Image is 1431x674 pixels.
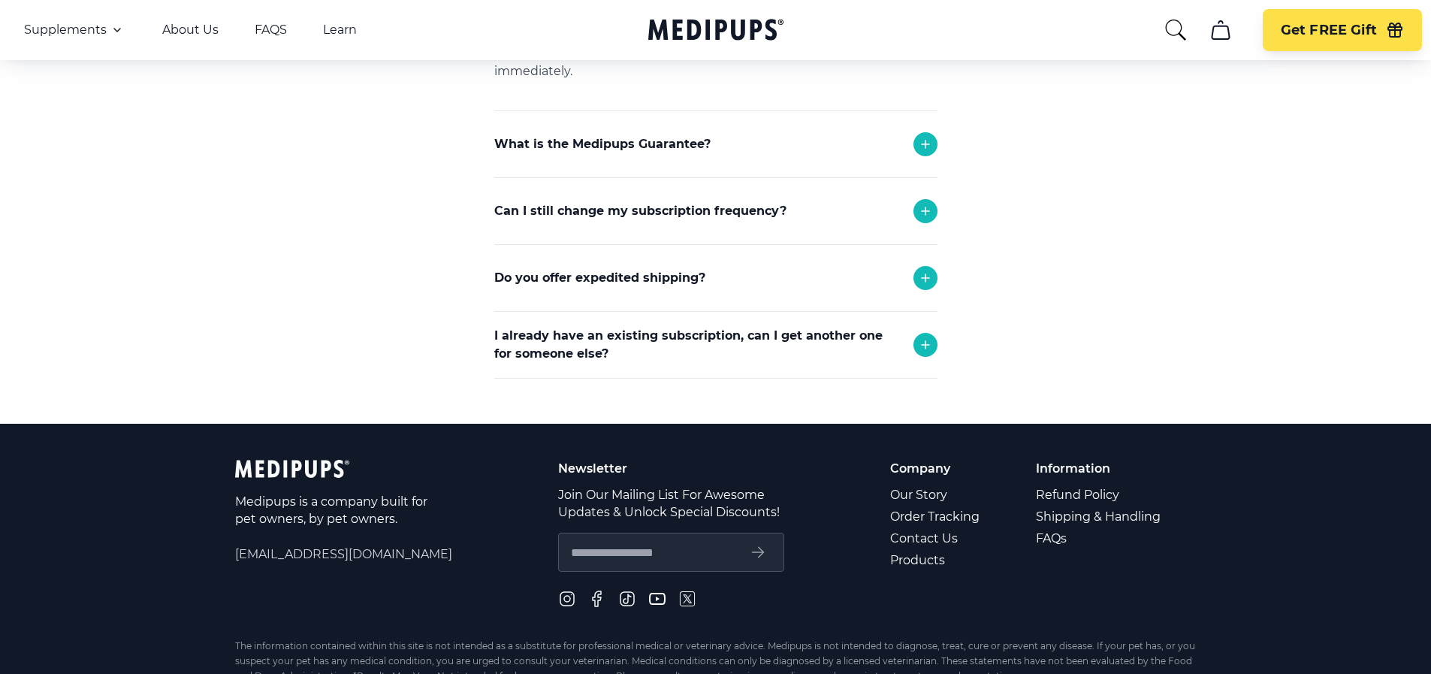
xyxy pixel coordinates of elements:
[890,460,982,477] p: Company
[1036,527,1163,549] a: FAQs
[494,269,705,287] p: Do you offer expedited shipping?
[890,527,982,549] a: Contact Us
[1263,9,1422,51] button: Get FREE Gift
[1281,22,1377,39] span: Get FREE Gift
[323,23,357,38] a: Learn
[494,244,937,322] div: Yes you can. Simply reach out to support and we will adjust your monthly deliveries!
[890,484,982,506] a: Our Story
[494,135,711,153] p: What is the Medipups Guarantee?
[24,23,107,38] span: Supplements
[24,21,126,39] button: Supplements
[494,202,786,220] p: Can I still change my subscription frequency?
[1164,18,1188,42] button: search
[494,177,937,274] div: If you received the wrong product or your product was damaged in transit, we will replace it with...
[890,549,982,571] a: Products
[1036,460,1163,477] p: Information
[1036,506,1163,527] a: Shipping & Handling
[255,23,287,38] a: FAQS
[494,327,898,363] p: I already have an existing subscription, can I get another one for someone else?
[648,16,783,47] a: Medipups
[890,506,982,527] a: Order Tracking
[494,311,937,389] div: Yes we do! Please reach out to support and we will try to accommodate any request.
[235,546,452,563] span: [EMAIL_ADDRESS][DOMAIN_NAME]
[1036,484,1163,506] a: Refund Policy
[235,493,430,527] p: Medipups is a company built for pet owners, by pet owners.
[494,378,937,456] div: Absolutely! Simply place the order and use the shipping address of the person who will receive th...
[162,23,219,38] a: About Us
[558,486,784,521] p: Join Our Mailing List For Awesome Updates & Unlock Special Discounts!
[558,460,784,477] p: Newsletter
[1203,12,1239,48] button: cart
